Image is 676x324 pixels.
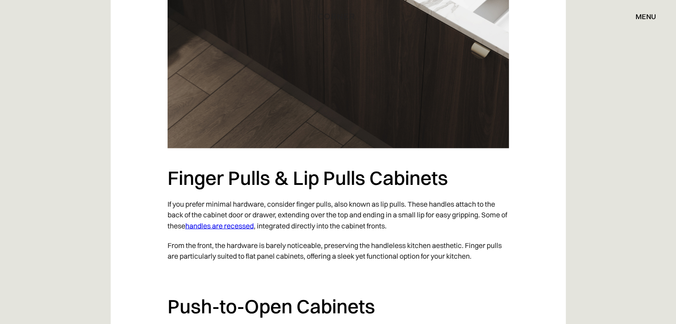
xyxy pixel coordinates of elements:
[168,265,509,285] p: ‍
[168,235,509,265] p: From the front, the hardware is barely noticeable, preserving the handleless kitchen aesthetic. F...
[314,11,362,22] a: home
[636,13,656,20] div: menu
[168,194,509,235] p: If you prefer minimal hardware, consider finger pulls, also known as lip pulls. These handles att...
[168,166,509,190] h2: Finger Pulls & Lip Pulls Cabinets
[627,9,656,24] div: menu
[185,221,254,230] a: handles are recessed
[168,294,509,318] h2: Push-to-Open Cabinets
